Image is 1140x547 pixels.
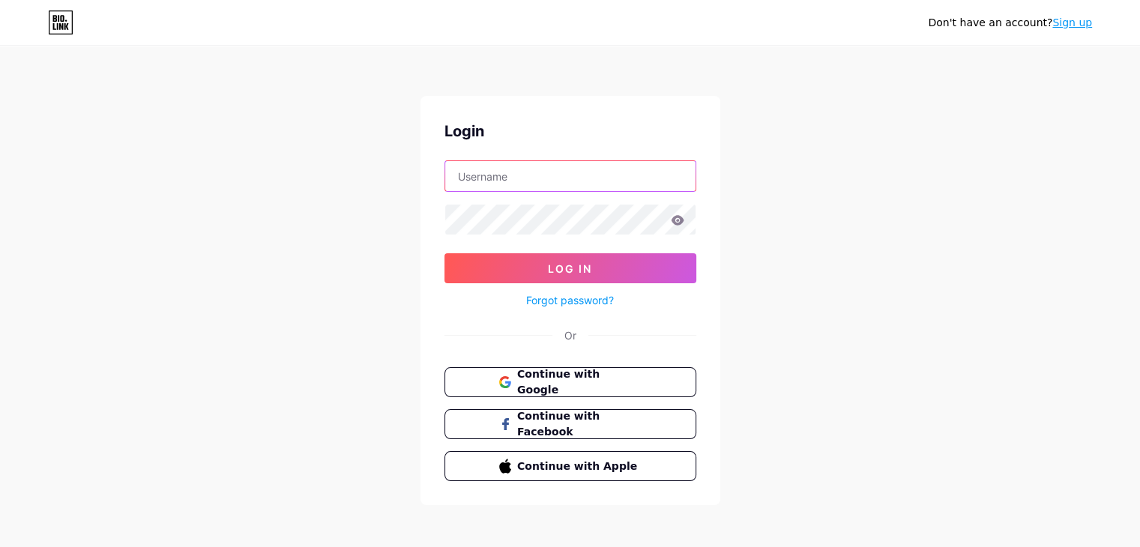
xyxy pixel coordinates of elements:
[517,408,641,440] span: Continue with Facebook
[444,451,696,481] button: Continue with Apple
[526,292,614,308] a: Forgot password?
[517,459,641,474] span: Continue with Apple
[1052,16,1092,28] a: Sign up
[444,253,696,283] button: Log In
[928,15,1092,31] div: Don't have an account?
[444,367,696,397] button: Continue with Google
[548,262,592,275] span: Log In
[564,327,576,343] div: Or
[517,366,641,398] span: Continue with Google
[445,161,696,191] input: Username
[444,120,696,142] div: Login
[444,409,696,439] button: Continue with Facebook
